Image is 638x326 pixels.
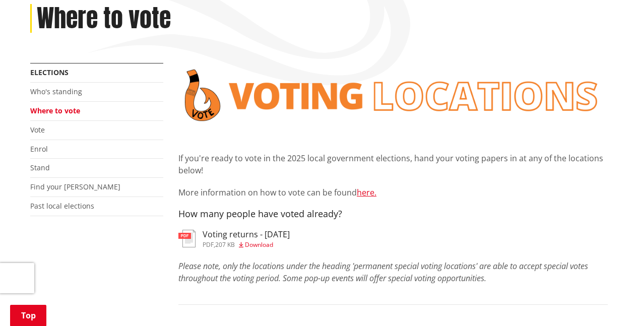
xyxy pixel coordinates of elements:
a: Enrol [30,144,48,154]
img: document-pdf.svg [178,230,196,247]
div: , [203,242,290,248]
img: voting locations banner [178,63,608,127]
a: Where to vote [30,106,80,115]
a: Stand [30,163,50,172]
span: Download [245,240,273,249]
h1: Where to vote [37,4,171,33]
a: Who's standing [30,87,82,96]
h3: Voting returns - [DATE] [203,230,290,239]
a: Find your [PERSON_NAME] [30,182,120,191]
span: 207 KB [215,240,235,249]
a: Top [10,305,46,326]
a: Voting returns - [DATE] pdf,207 KB Download [178,230,290,248]
a: here. [357,187,376,198]
a: Past local elections [30,201,94,211]
em: Please note, only the locations under the heading 'permanent special voting locations' are able t... [178,260,588,284]
p: If you're ready to vote in the 2025 local government elections, hand your voting papers in at any... [178,152,608,176]
iframe: Messenger Launcher [592,284,628,320]
a: Vote [30,125,45,135]
a: Elections [30,68,69,77]
span: pdf [203,240,214,249]
h4: How many people have voted already? [178,209,608,220]
p: More information on how to vote can be found [178,186,608,199]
